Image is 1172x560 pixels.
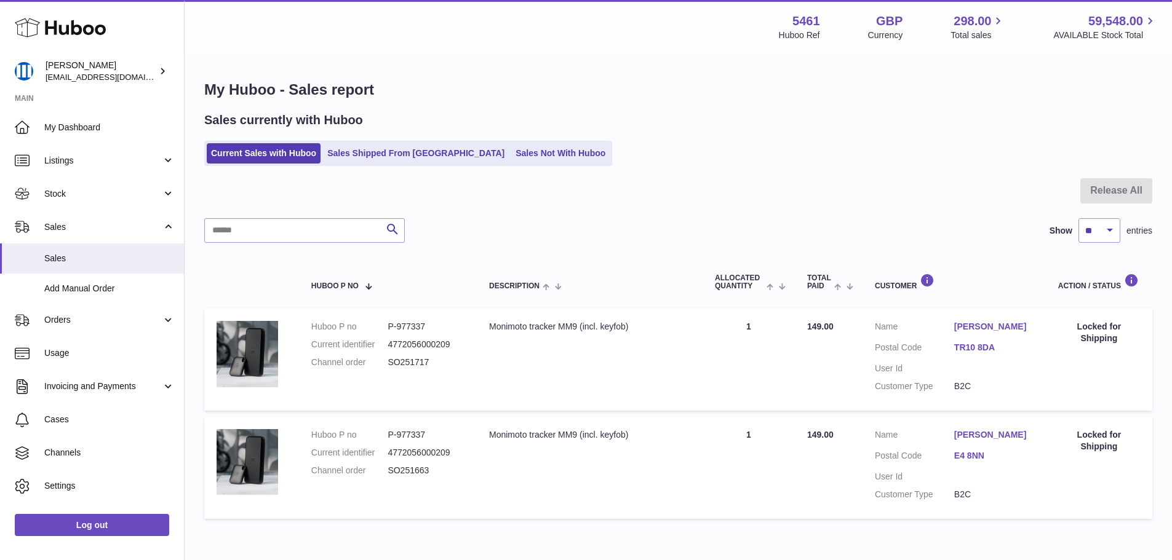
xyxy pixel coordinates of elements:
dt: Name [875,429,954,444]
span: My Dashboard [44,122,175,133]
span: Usage [44,347,175,359]
a: [PERSON_NAME] [954,429,1034,441]
img: 1712818038.jpg [217,429,278,495]
dt: Current identifier [311,339,388,350]
dt: Channel order [311,357,388,368]
span: Settings [44,480,175,492]
div: Monimoto tracker MM9 (incl. keyfob) [489,321,690,333]
dd: B2C [954,489,1034,500]
span: Sales [44,221,162,233]
span: Total paid [807,274,831,290]
dt: User Id [875,363,954,374]
dt: Postal Code [875,342,954,357]
label: Show [1050,225,1072,237]
span: Stock [44,188,162,200]
a: Sales Shipped From [GEOGRAPHIC_DATA] [323,143,509,164]
span: 149.00 [807,430,834,440]
span: Orders [44,314,162,326]
span: Invoicing and Payments [44,381,162,392]
dt: Postal Code [875,450,954,465]
span: AVAILABLE Stock Total [1053,30,1157,41]
span: Sales [44,253,175,264]
span: entries [1126,225,1152,237]
dt: Customer Type [875,381,954,392]
div: Customer [875,274,1034,290]
span: Channels [44,447,175,459]
strong: 5461 [792,13,820,30]
span: Total sales [951,30,1005,41]
div: Locked for Shipping [1058,429,1140,452]
span: ALLOCATED Quantity [715,274,763,290]
div: Action / Status [1058,274,1140,290]
dt: User Id [875,471,954,483]
dd: B2C [954,381,1034,392]
dd: P-977337 [388,321,464,333]
a: Log out [15,514,169,536]
dd: 4772056000209 [388,339,464,350]
dt: Current identifier [311,447,388,459]
a: TR10 8DA [954,342,1034,353]
span: Cases [44,414,175,425]
span: Add Manual Order [44,283,175,294]
td: 1 [703,309,795,411]
div: Locked for Shipping [1058,321,1140,344]
span: Description [489,282,540,290]
span: 149.00 [807,321,834,331]
div: [PERSON_NAME] [46,60,156,83]
img: 1712818038.jpg [217,321,278,387]
dt: Huboo P no [311,429,388,441]
span: Listings [44,155,162,167]
span: 59,548.00 [1088,13,1143,30]
div: Currency [868,30,903,41]
a: 59,548.00 AVAILABLE Stock Total [1053,13,1157,41]
span: Huboo P no [311,282,359,290]
dt: Huboo P no [311,321,388,333]
img: oksana@monimoto.com [15,62,33,81]
dd: SO251717 [388,357,464,368]
a: E4 8NN [954,450,1034,462]
dt: Name [875,321,954,336]
a: Sales Not With Huboo [511,143,610,164]
div: Monimoto tracker MM9 (incl. keyfob) [489,429,690,441]
dt: Channel order [311,465,388,476]
td: 1 [703,417,795,519]
h2: Sales currently with Huboo [204,112,363,128]
a: Current Sales with Huboo [207,143,321,164]
a: 298.00 Total sales [951,13,1005,41]
dd: SO251663 [388,465,464,476]
span: 298.00 [954,13,991,30]
dd: P-977337 [388,429,464,441]
span: [EMAIL_ADDRESS][DOMAIN_NAME] [46,72,181,82]
strong: GBP [876,13,903,30]
div: Huboo Ref [779,30,820,41]
a: [PERSON_NAME] [954,321,1034,333]
h1: My Huboo - Sales report [204,80,1152,100]
dd: 4772056000209 [388,447,464,459]
dt: Customer Type [875,489,954,500]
